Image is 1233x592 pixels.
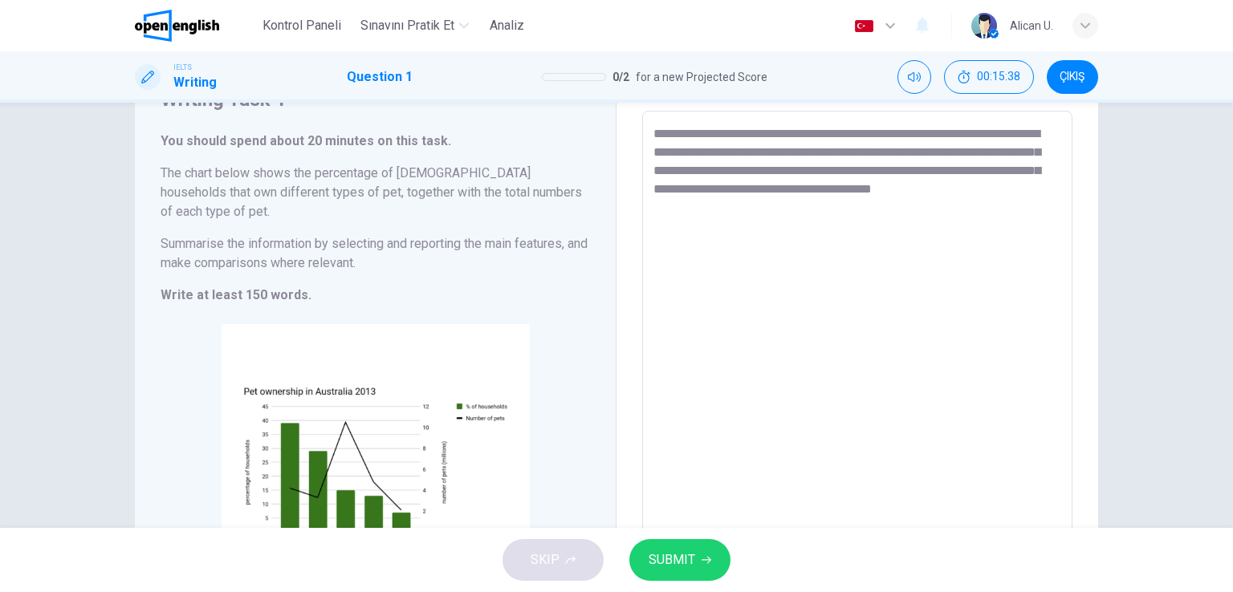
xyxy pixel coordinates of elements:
span: Sınavını Pratik Et [360,16,454,35]
strong: Write at least 150 words. [161,287,311,302]
a: OpenEnglish logo [135,10,256,42]
span: IELTS [173,62,192,73]
button: SUBMIT [629,539,730,581]
button: ÇIKIŞ [1047,60,1098,94]
button: Sınavını Pratik Et [354,11,475,40]
h1: Question 1 [347,67,413,87]
h6: You should spend about 20 minutes on this task. [161,132,590,151]
img: tr [854,20,874,32]
button: Kontrol Paneli [256,11,348,40]
span: SUBMIT [649,549,695,571]
h1: Writing [173,73,217,92]
h6: The chart below shows the percentage of [DEMOGRAPHIC_DATA] households that own different types of... [161,164,590,221]
span: 00:15:38 [977,71,1020,83]
img: Profile picture [971,13,997,39]
div: Mute [897,60,931,94]
span: Analiz [490,16,524,35]
h6: Summarise the information by selecting and reporting the main features, and make comparisons wher... [161,234,590,273]
span: ÇIKIŞ [1060,71,1084,83]
span: for a new Projected Score [636,67,767,87]
span: Kontrol Paneli [262,16,341,35]
span: 0 / 2 [612,67,629,87]
button: 00:15:38 [944,60,1034,94]
div: Hide [944,60,1034,94]
div: Alican U. [1010,16,1053,35]
button: Analiz [482,11,533,40]
img: OpenEnglish logo [135,10,219,42]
